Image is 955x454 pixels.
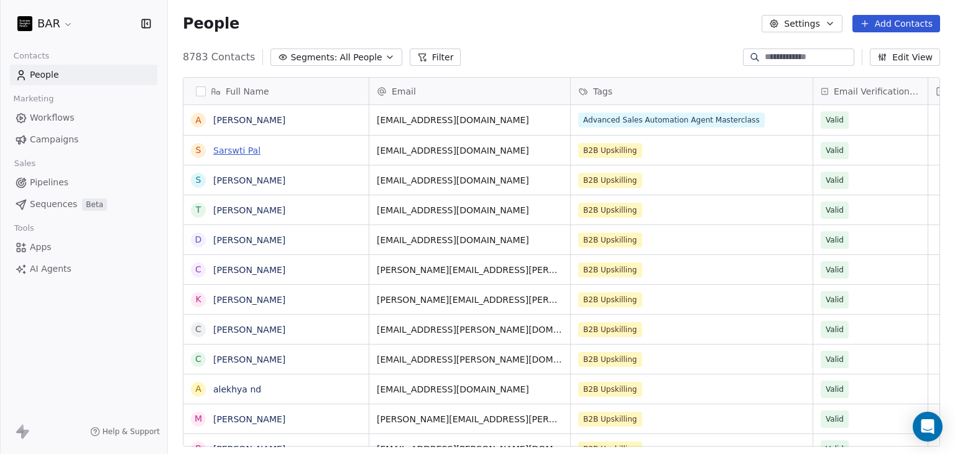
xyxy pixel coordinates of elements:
a: [PERSON_NAME] [213,444,285,454]
span: B2B Upskilling [578,143,642,158]
a: AI Agents [10,259,157,279]
span: All People [339,51,382,64]
span: B2B Upskilling [578,262,642,277]
span: B2B Upskilling [578,203,642,218]
span: Tags [593,85,612,98]
span: B2B Upskilling [578,382,642,397]
span: [EMAIL_ADDRESS][DOMAIN_NAME] [377,234,563,246]
a: [PERSON_NAME] [213,295,285,305]
a: Pipelines [10,172,157,193]
a: People [10,65,157,85]
span: Workflows [30,111,75,124]
span: B2B Upskilling [578,352,642,367]
a: [PERSON_NAME] [213,414,285,424]
div: M [195,412,202,425]
a: Apps [10,237,157,257]
a: Campaigns [10,129,157,150]
span: AI Agents [30,262,72,276]
div: grid [183,105,369,447]
div: Email [369,78,570,104]
a: SequencesBeta [10,194,157,215]
a: [PERSON_NAME] [213,325,285,335]
div: C [195,323,201,336]
a: [PERSON_NAME] [213,205,285,215]
span: Advanced Sales Automation Agent Masterclass [578,113,765,127]
span: People [30,68,59,81]
span: Valid [826,204,844,216]
button: Filter [410,49,461,66]
span: Email Verification Status [834,85,920,98]
span: [PERSON_NAME][EMAIL_ADDRESS][PERSON_NAME][DOMAIN_NAME] [377,264,563,276]
span: B2B Upskilling [578,322,642,337]
span: [EMAIL_ADDRESS][DOMAIN_NAME] [377,114,563,126]
span: [PERSON_NAME][EMAIL_ADDRESS][PERSON_NAME][DOMAIN_NAME] [377,294,563,306]
a: alekhya nd [213,384,261,394]
span: Valid [826,353,844,366]
button: Edit View [870,49,940,66]
span: Valid [826,323,844,336]
span: Valid [826,114,844,126]
img: bar1.webp [17,16,32,31]
span: [EMAIL_ADDRESS][PERSON_NAME][DOMAIN_NAME] [377,323,563,336]
span: Email [392,85,416,98]
span: Valid [826,234,844,246]
span: Campaigns [30,133,78,146]
span: [EMAIL_ADDRESS][DOMAIN_NAME] [377,144,563,157]
span: Valid [826,294,844,306]
a: Help & Support [90,427,160,437]
button: BAR [15,13,76,34]
span: Full Name [226,85,269,98]
span: Sequences [30,198,77,211]
div: K [195,293,201,306]
span: Apps [30,241,52,254]
a: [PERSON_NAME] [213,235,285,245]
span: [EMAIL_ADDRESS][DOMAIN_NAME] [377,174,563,187]
span: People [183,14,239,33]
span: B2B Upskilling [578,412,642,427]
span: BAR [37,16,60,32]
span: Valid [826,144,844,157]
span: Valid [826,413,844,425]
span: Help & Support [103,427,160,437]
div: T [196,203,201,216]
div: S [196,174,201,187]
div: C [195,263,201,276]
div: S [196,144,201,157]
span: Contacts [8,47,55,65]
a: Workflows [10,108,157,128]
span: Marketing [8,90,59,108]
span: [EMAIL_ADDRESS][PERSON_NAME][DOMAIN_NAME] [377,353,563,366]
span: 8783 Contacts [183,50,255,65]
div: C [195,353,201,366]
div: a [195,382,201,396]
div: D [195,233,202,246]
a: [PERSON_NAME] [213,175,285,185]
span: Segments: [290,51,337,64]
span: Valid [826,174,844,187]
span: [EMAIL_ADDRESS][DOMAIN_NAME] [377,204,563,216]
span: Pipelines [30,176,68,189]
a: Sarswti Pal [213,146,261,155]
button: Add Contacts [852,15,940,32]
div: Open Intercom Messenger [913,412,943,442]
div: a [195,114,201,127]
span: Valid [826,383,844,396]
span: Tools [9,219,39,238]
span: B2B Upskilling [578,233,642,248]
span: Sales [9,154,41,173]
span: [EMAIL_ADDRESS][DOMAIN_NAME] [377,383,563,396]
span: Valid [826,264,844,276]
span: B2B Upskilling [578,292,642,307]
span: B2B Upskilling [578,173,642,188]
div: Full Name [183,78,369,104]
div: Email Verification Status [813,78,928,104]
a: [PERSON_NAME] [213,265,285,275]
a: [PERSON_NAME] [213,115,285,125]
button: Settings [762,15,842,32]
a: [PERSON_NAME] [213,354,285,364]
span: [PERSON_NAME][EMAIL_ADDRESS][PERSON_NAME][DOMAIN_NAME] [377,413,563,425]
div: Tags [571,78,813,104]
span: Beta [82,198,107,211]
